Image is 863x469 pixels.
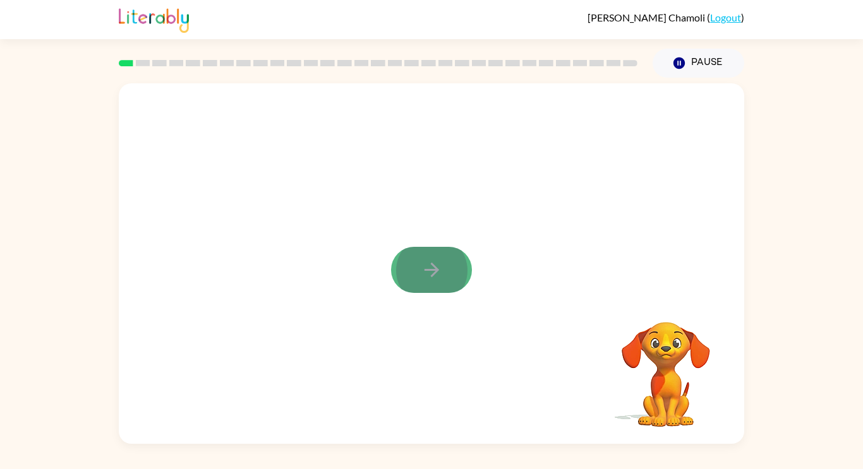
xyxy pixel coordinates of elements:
[119,5,189,33] img: Literably
[603,302,729,429] video: Your browser must support playing .mp4 files to use Literably. Please try using another browser.
[653,49,744,78] button: Pause
[710,11,741,23] a: Logout
[588,11,744,23] div: ( )
[588,11,707,23] span: [PERSON_NAME] Chamoli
